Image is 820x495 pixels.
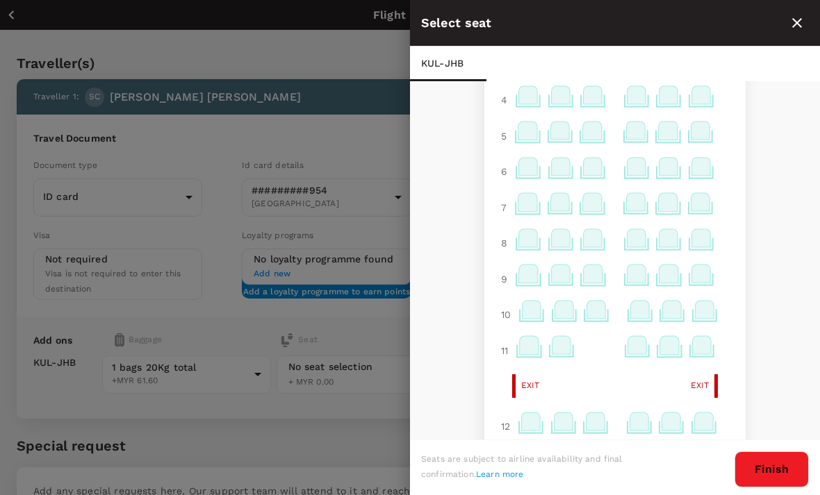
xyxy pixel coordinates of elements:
div: 7 [495,195,512,220]
div: 5 [495,124,512,149]
div: 8 [495,230,513,255]
div: KUL - JHB [410,47,486,81]
span: Seats are subject to airline availability and final confirmation. [421,454,623,479]
div: 12 [495,414,516,439]
span: Exit [521,379,540,393]
button: Finish [735,451,809,487]
div: 10 [495,302,516,327]
div: 4 [495,87,513,112]
div: 11 [495,338,514,363]
div: Select seat [421,13,785,33]
a: Learn more [476,469,524,479]
span: Exit [691,379,710,393]
button: close [785,11,809,35]
div: 6 [495,159,513,184]
div: 9 [495,267,513,292]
